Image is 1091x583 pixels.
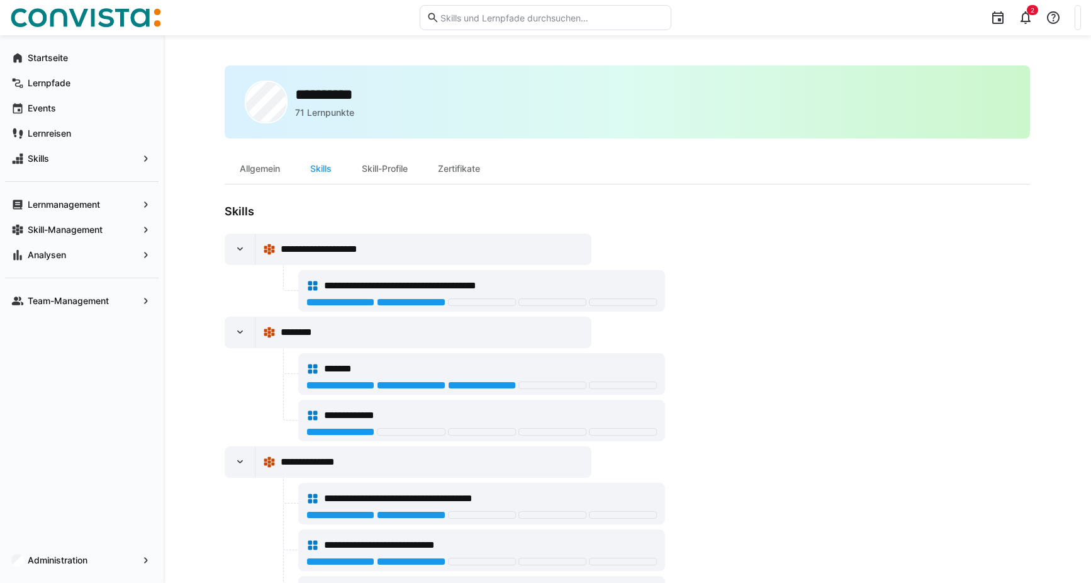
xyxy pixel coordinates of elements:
[225,205,728,218] h3: Skills
[347,154,423,184] div: Skill-Profile
[225,154,295,184] div: Allgemein
[439,12,664,23] input: Skills und Lernpfade durchsuchen…
[295,154,347,184] div: Skills
[295,106,354,119] p: 71 Lernpunkte
[423,154,495,184] div: Zertifikate
[1031,6,1034,14] span: 2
